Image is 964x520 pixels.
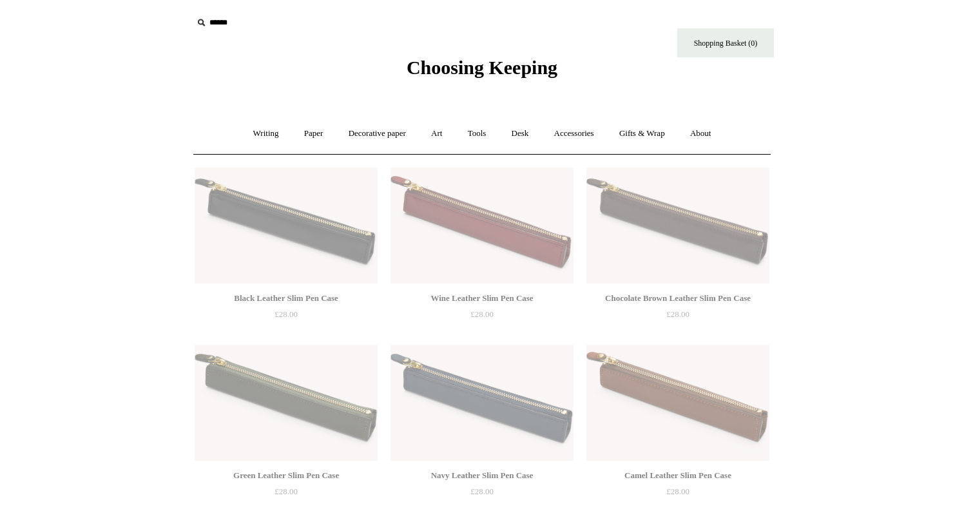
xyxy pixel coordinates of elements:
[390,345,574,461] img: Navy Leather Slim Pen Case
[419,117,454,151] a: Art
[198,468,374,483] div: Green Leather Slim Pen Case
[586,168,769,284] a: Chocolate Brown Leather Slim Pen Case Chocolate Brown Leather Slim Pen Case
[590,291,766,306] div: Chocolate Brown Leather Slim Pen Case
[666,486,689,496] span: £28.00
[677,28,774,57] a: Shopping Basket (0)
[390,168,574,284] img: Wine Leather Slim Pen Case
[586,168,769,284] img: Chocolate Brown Leather Slim Pen Case
[390,291,574,343] a: Wine Leather Slim Pen Case £28.00
[543,117,606,151] a: Accessories
[242,117,291,151] a: Writing
[679,117,723,151] a: About
[394,291,570,306] div: Wine Leather Slim Pen Case
[407,67,557,76] a: Choosing Keeping
[337,117,418,151] a: Decorative paper
[666,309,689,319] span: £28.00
[293,117,335,151] a: Paper
[586,345,769,461] a: Camel Leather Slim Pen Case Camel Leather Slim Pen Case
[407,57,557,78] span: Choosing Keeping
[390,168,574,284] a: Wine Leather Slim Pen Case Wine Leather Slim Pen Case
[195,345,378,461] img: Green Leather Slim Pen Case
[195,291,378,343] a: Black Leather Slim Pen Case £28.00
[590,468,766,483] div: Camel Leather Slim Pen Case
[275,486,298,496] span: £28.00
[500,117,541,151] a: Desk
[470,486,494,496] span: £28.00
[470,309,494,319] span: £28.00
[198,291,374,306] div: Black Leather Slim Pen Case
[195,168,378,284] img: Black Leather Slim Pen Case
[586,291,769,343] a: Chocolate Brown Leather Slim Pen Case £28.00
[394,468,570,483] div: Navy Leather Slim Pen Case
[195,345,378,461] a: Green Leather Slim Pen Case Green Leather Slim Pen Case
[275,309,298,319] span: £28.00
[456,117,498,151] a: Tools
[390,345,574,461] a: Navy Leather Slim Pen Case Navy Leather Slim Pen Case
[608,117,677,151] a: Gifts & Wrap
[195,168,378,284] a: Black Leather Slim Pen Case Black Leather Slim Pen Case
[586,345,769,461] img: Camel Leather Slim Pen Case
